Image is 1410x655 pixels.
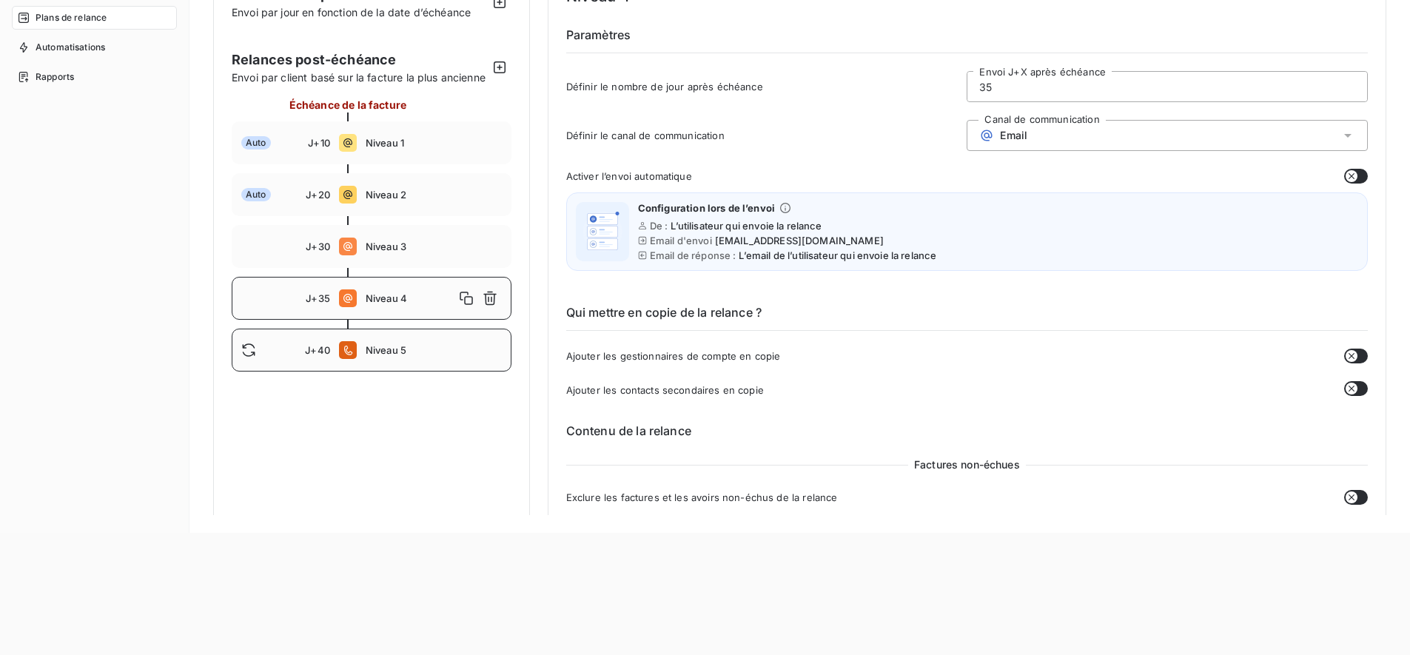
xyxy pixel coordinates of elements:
a: Automatisations [12,36,177,59]
span: Exclure les factures et les avoirs non-échus de la relance [566,491,838,503]
span: Niveau 3 [366,241,502,252]
span: Ajouter les contacts secondaires en copie [566,384,764,396]
span: De : [650,220,668,232]
span: J+35 [306,292,330,304]
span: Niveau 4 [366,292,454,304]
span: Rapports [36,70,74,84]
span: Définir le canal de communication [566,130,967,141]
span: L’utilisateur qui envoie la relance [671,220,822,232]
span: Email [1000,130,1027,141]
span: Envoi par jour en fonction de la date d’échéance [232,6,471,19]
span: Plans de relance [36,11,107,24]
span: Niveau 2 [366,189,502,201]
span: L’email de l’utilisateur qui envoie la relance [739,249,936,261]
span: J+20 [306,189,330,201]
span: Email d'envoi [650,235,712,246]
span: Niveau 1 [366,137,502,149]
span: Envoi par client basé sur la facture la plus ancienne [232,70,488,85]
span: Auto [241,188,271,201]
span: Échéance de la facture [289,97,406,112]
span: Automatisations [36,41,105,54]
span: Niveau 5 [366,344,502,356]
span: Auto [241,136,271,150]
span: Email de réponse : [650,249,736,261]
h6: Qui mettre en copie de la relance ? [566,303,1368,331]
span: J+40 [305,344,330,356]
span: J+10 [308,137,330,149]
span: Factures non-échues [908,457,1026,472]
span: Ajouter les gestionnaires de compte en copie [566,350,781,362]
img: illustration helper email [579,208,626,255]
a: Rapports [12,65,177,89]
h6: Paramètres [566,26,1368,53]
span: [EMAIL_ADDRESS][DOMAIN_NAME] [715,235,884,246]
a: Plans de relance [12,6,177,30]
span: J+30 [306,241,330,252]
h6: Contenu de la relance [566,422,1368,440]
span: Définir le nombre de jour après échéance [566,81,967,93]
span: Relances post-échéance [232,50,488,70]
span: Configuration lors de l’envoi [638,202,775,214]
iframe: Intercom live chat [1360,605,1395,640]
span: Activer l’envoi automatique [566,170,692,182]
